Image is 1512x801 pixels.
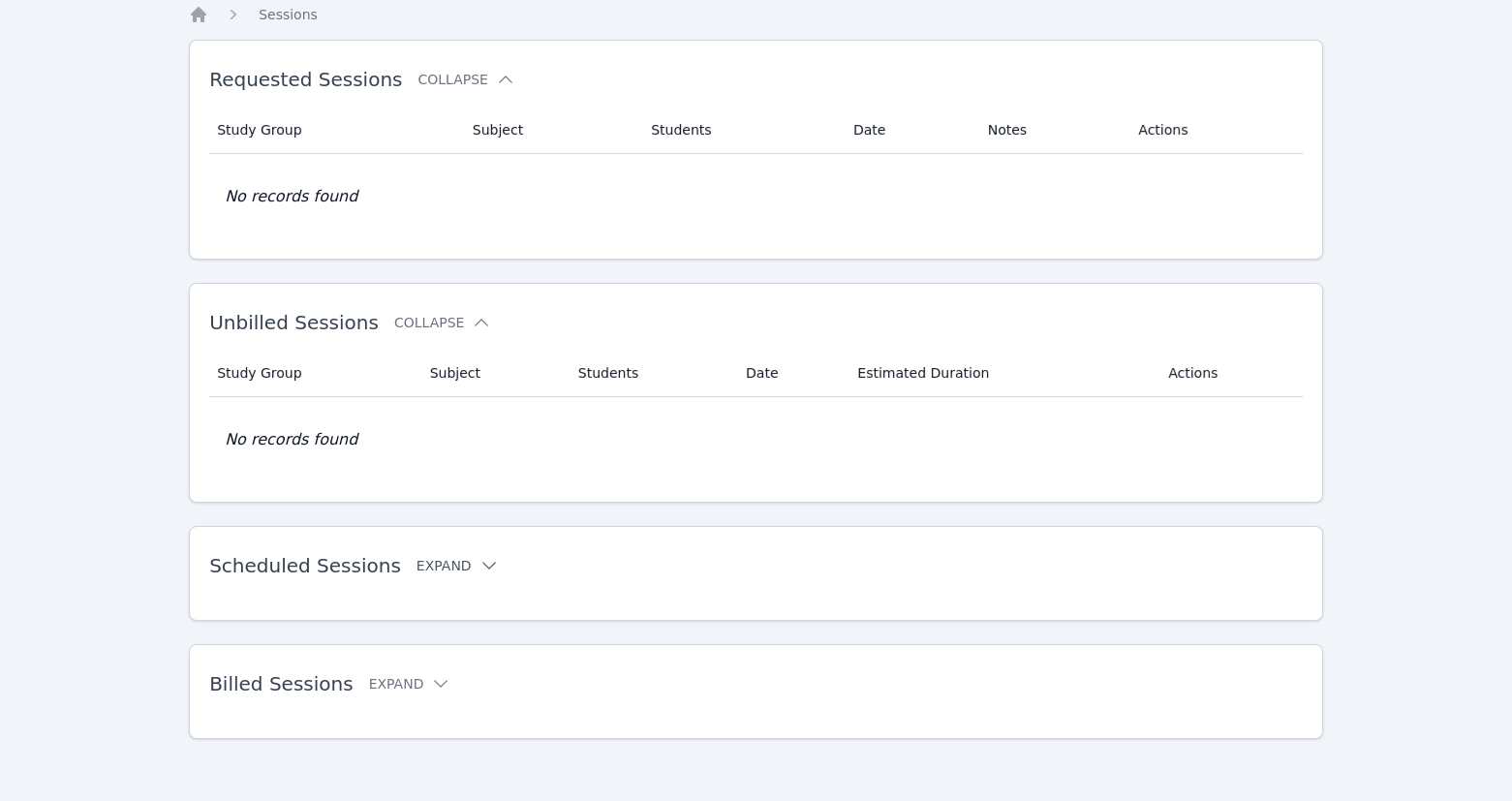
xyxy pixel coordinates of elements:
button: Collapse [417,70,514,89]
span: Requested Sessions [209,68,402,91]
button: Collapse [394,313,491,332]
th: Subject [418,350,567,397]
th: Estimated Duration [846,350,1157,397]
span: Unbilled Sessions [209,311,379,334]
td: No records found [209,154,1303,239]
th: Study Group [209,350,418,397]
th: Actions [1157,350,1303,397]
td: No records found [209,397,1303,482]
th: Students [639,107,842,154]
a: Sessions [259,5,318,24]
span: Billed Sessions [209,672,353,695]
th: Date [734,350,846,397]
th: Subject [461,107,639,154]
button: Expand [369,674,451,693]
th: Date [842,107,976,154]
span: Sessions [259,7,318,22]
th: Notes [976,107,1127,154]
span: Scheduled Sessions [209,554,401,577]
th: Students [567,350,734,397]
th: Study Group [209,107,461,154]
nav: Breadcrumb [189,5,1323,24]
button: Expand [417,556,499,575]
th: Actions [1126,107,1303,154]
